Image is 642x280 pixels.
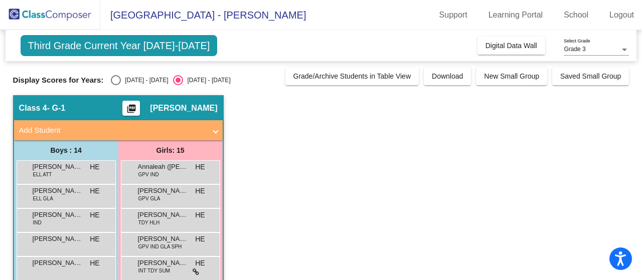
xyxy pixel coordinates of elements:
[118,140,223,160] div: Girls: 15
[14,140,118,160] div: Boys : 14
[552,67,629,85] button: Saved Small Group
[195,258,205,268] span: HE
[125,104,137,118] mat-icon: picture_as_pdf
[90,234,99,244] span: HE
[150,103,217,113] span: [PERSON_NAME]
[33,219,42,226] span: IND
[90,162,99,172] span: HE
[90,258,99,268] span: HE
[424,67,471,85] button: Download
[564,46,585,53] span: Grade 3
[484,72,539,80] span: New Small Group
[33,234,83,244] span: [PERSON_NAME]
[138,210,188,220] span: [PERSON_NAME]
[560,72,621,80] span: Saved Small Group
[480,7,551,23] a: Learning Portal
[138,243,182,250] span: GPV IND GLA SPH
[138,219,160,226] span: TDY HLH
[432,72,463,80] span: Download
[431,7,475,23] a: Support
[111,75,230,85] mat-radio-group: Select an option
[601,7,642,23] a: Logout
[33,210,83,220] span: [PERSON_NAME]
[90,186,99,196] span: HE
[138,162,188,172] span: Annaleah ([PERSON_NAME]) [PERSON_NAME]
[13,76,104,85] span: Display Scores for Years:
[183,76,230,85] div: [DATE] - [DATE]
[33,186,83,196] span: [PERSON_NAME] [PERSON_NAME]
[138,171,159,178] span: GPV IND
[138,267,170,274] span: INT TDY SUM
[486,42,537,50] span: Digital Data Wall
[556,7,596,23] a: School
[33,171,52,178] span: ELL ATT
[14,120,223,140] mat-expansion-panel-header: Add Student
[195,234,205,244] span: HE
[285,67,419,85] button: Grade/Archive Students in Table View
[19,125,206,136] mat-panel-title: Add Student
[33,162,83,172] span: [PERSON_NAME]
[138,258,188,268] span: [PERSON_NAME]
[476,67,547,85] button: New Small Group
[477,37,545,55] button: Digital Data Wall
[47,103,65,113] span: - G-1
[293,72,411,80] span: Grade/Archive Students in Table View
[138,234,188,244] span: [PERSON_NAME]
[33,258,83,268] span: [PERSON_NAME]
[122,101,140,116] button: Print Students Details
[195,162,205,172] span: HE
[21,35,218,56] span: Third Grade Current Year [DATE]-[DATE]
[138,186,188,196] span: [PERSON_NAME]
[100,7,306,23] span: [GEOGRAPHIC_DATA] - [PERSON_NAME]
[195,186,205,196] span: HE
[138,195,160,202] span: GPV GLA
[33,195,53,202] span: ELL GLA
[121,76,168,85] div: [DATE] - [DATE]
[195,210,205,220] span: HE
[19,103,47,113] span: Class 4
[90,210,99,220] span: HE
